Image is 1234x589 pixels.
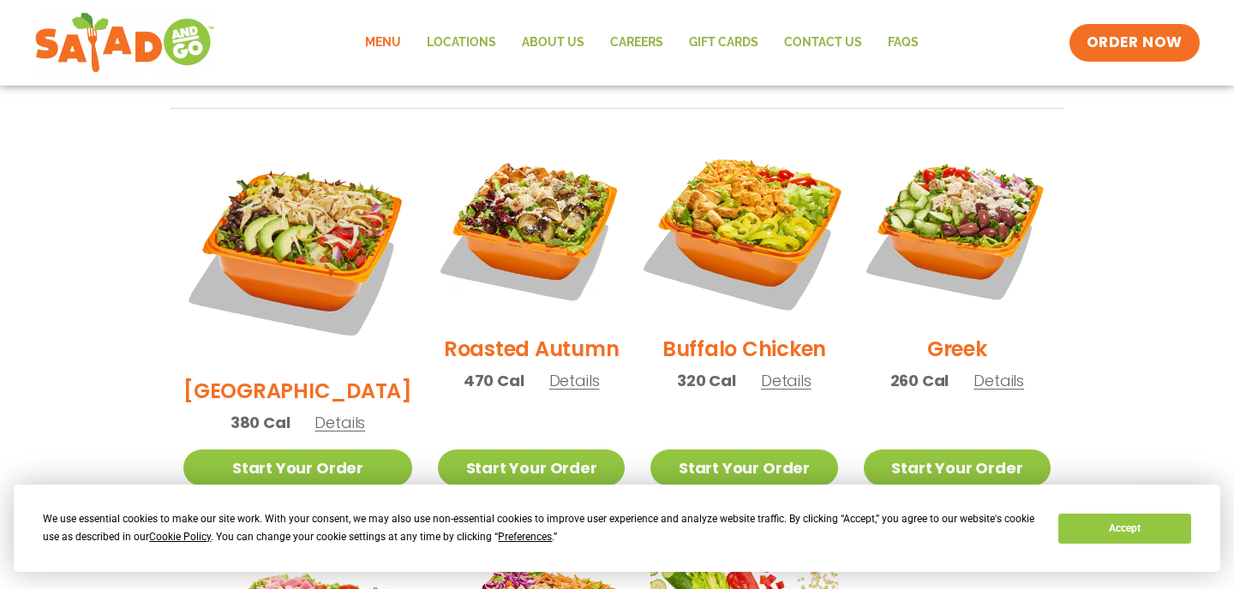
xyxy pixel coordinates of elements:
[352,23,414,62] a: Menu
[464,369,524,392] span: 470 Cal
[509,23,597,62] a: About Us
[1058,514,1190,544] button: Accept
[864,449,1051,486] a: Start Your Order
[927,334,987,364] h2: Greek
[597,23,676,62] a: Careers
[183,449,412,486] a: Start Your Order
[1069,24,1200,62] a: ORDER NOW
[438,449,625,486] a: Start Your Order
[414,23,509,62] a: Locations
[314,412,365,433] span: Details
[662,334,826,364] h2: Buffalo Chicken
[634,118,854,337] img: Product photo for Buffalo Chicken Salad
[1087,33,1183,53] span: ORDER NOW
[890,369,949,392] span: 260 Cal
[14,485,1220,572] div: Cookie Consent Prompt
[444,334,620,364] h2: Roasted Autumn
[183,134,412,363] img: Product photo for BBQ Ranch Salad
[677,369,736,392] span: 320 Cal
[864,134,1051,321] img: Product photo for Greek Salad
[183,376,412,406] h2: [GEOGRAPHIC_DATA]
[231,411,291,434] span: 380 Cal
[352,23,931,62] nav: Menu
[149,531,211,543] span: Cookie Policy
[875,23,931,62] a: FAQs
[549,370,600,391] span: Details
[973,370,1024,391] span: Details
[771,23,875,62] a: Contact Us
[34,9,215,77] img: new-SAG-logo-768×292
[650,449,837,486] a: Start Your Order
[498,531,552,543] span: Preferences
[43,510,1038,546] div: We use essential cookies to make our site work. With your consent, we may also use non-essential ...
[761,370,812,391] span: Details
[676,23,771,62] a: GIFT CARDS
[438,134,625,321] img: Product photo for Roasted Autumn Salad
